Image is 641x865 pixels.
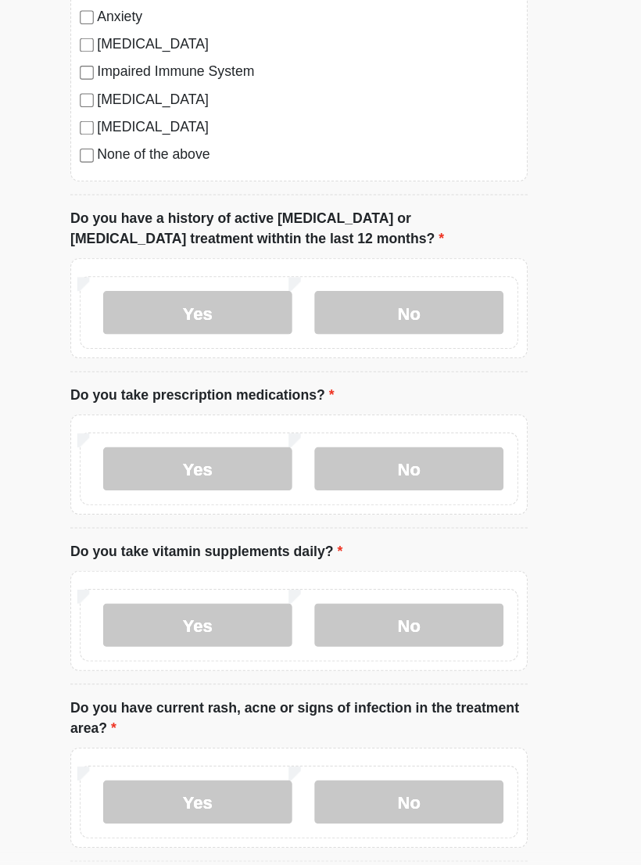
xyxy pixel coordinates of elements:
[143,464,314,503] label: Yes
[122,118,134,131] input: Impaired Immune System
[122,93,134,106] input: [MEDICAL_DATA]
[138,114,519,133] label: Impaired Immune System
[122,68,134,81] input: Anxiety
[143,766,314,805] label: Yes
[122,193,134,206] input: None of the above
[335,464,506,503] label: No
[138,39,519,58] label: [MEDICAL_DATA]
[143,322,314,361] label: Yes
[113,247,528,285] label: Do you have a history of active [MEDICAL_DATA] or [MEDICAL_DATA] treatment withtin the last 12 mo...
[122,168,134,181] input: [MEDICAL_DATA]
[122,143,134,156] input: [MEDICAL_DATA]
[113,691,528,728] label: Do you have current rash, acne or signs of infection in the treatment area?
[113,407,353,426] label: Do you take prescription medications?
[122,43,134,56] input: [MEDICAL_DATA]
[98,12,245,31] img: Alchemy 43 Logo
[143,605,314,644] label: Yes
[138,189,519,208] label: None of the above
[335,605,506,644] label: No
[335,766,506,805] label: No
[138,64,519,83] label: Anxiety
[335,322,506,361] label: No
[138,89,519,108] label: [MEDICAL_DATA]
[138,139,519,158] label: [MEDICAL_DATA]
[113,549,360,568] label: Do you take vitamin supplements daily?
[138,164,519,183] label: [MEDICAL_DATA]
